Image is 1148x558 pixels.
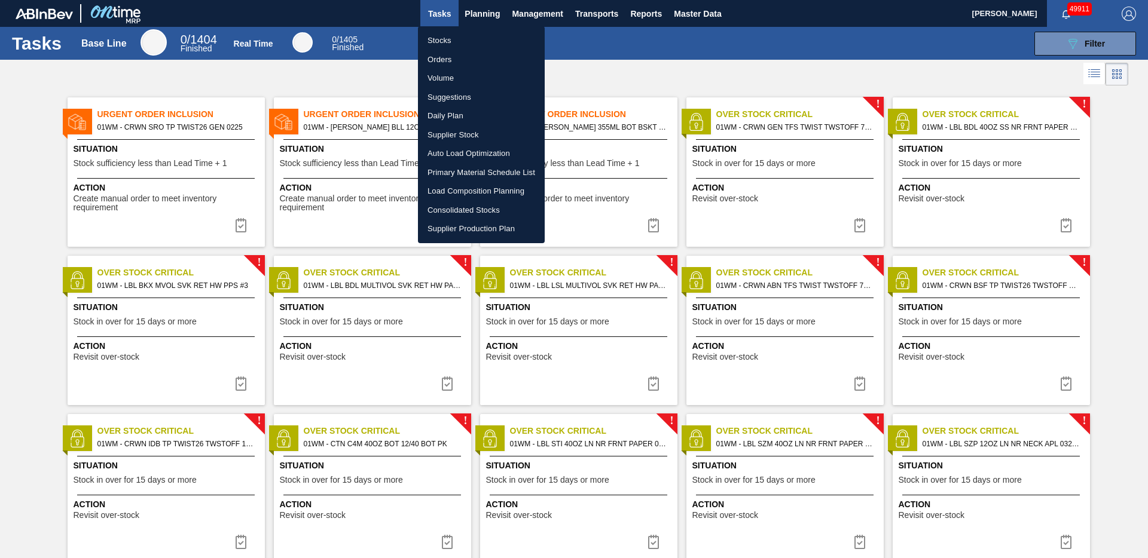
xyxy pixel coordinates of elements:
a: Primary Material Schedule List [418,163,545,182]
a: Suggestions [418,88,545,107]
a: Volume [418,69,545,88]
a: Load Composition Planning [418,182,545,201]
a: Orders [418,50,545,69]
a: Daily Plan [418,106,545,125]
a: Consolidated Stocks [418,201,545,220]
a: Auto Load Optimization [418,144,545,163]
a: Supplier Production Plan [418,219,545,238]
a: Stocks [418,31,545,50]
a: Supplier Stock [418,125,545,145]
